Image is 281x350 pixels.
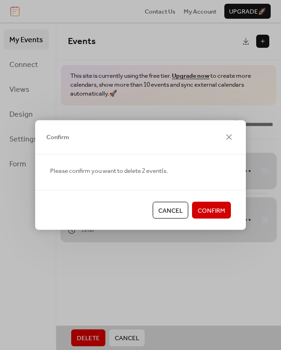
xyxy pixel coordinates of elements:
[153,202,188,219] button: Cancel
[198,206,225,216] span: Confirm
[192,202,231,219] button: Confirm
[158,206,183,216] span: Cancel
[50,166,168,175] span: Please confirm you want to delete 2 event(s.
[46,133,69,142] span: Confirm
